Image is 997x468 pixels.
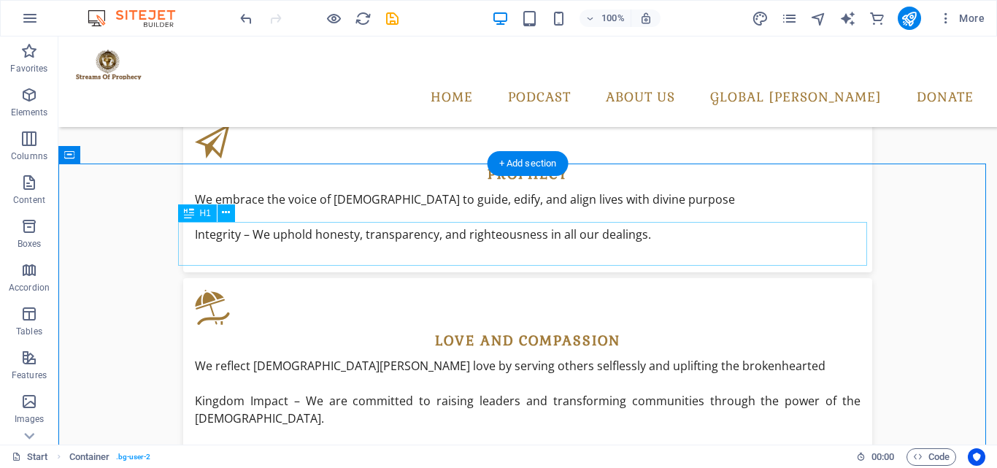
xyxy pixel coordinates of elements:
[781,9,798,27] button: pages
[12,448,48,466] a: Click to cancel selection. Double-click to open Pages
[238,10,255,27] i: Undo: Duplicate elements (Ctrl+Z)
[839,10,856,27] i: AI Writer
[839,9,857,27] button: text_generator
[237,9,255,27] button: undo
[810,9,828,27] button: navigator
[384,10,401,27] i: Save (Ctrl+S)
[906,448,956,466] button: Code
[939,11,985,26] span: More
[325,9,342,27] button: Click here to leave preview mode and continue editing
[354,9,372,27] button: reload
[968,448,985,466] button: Usercentrics
[9,282,50,294] p: Accordion
[752,10,769,27] i: Design (Ctrl+Alt+Y)
[355,10,372,27] i: Reload page
[933,7,990,30] button: More
[869,9,886,27] button: commerce
[12,369,47,381] p: Features
[901,10,917,27] i: Publish
[869,10,885,27] i: Commerce
[18,238,42,250] p: Boxes
[781,10,798,27] i: Pages (Ctrl+Alt+S)
[913,448,950,466] span: Code
[116,448,151,466] span: . bg-user-2
[871,448,894,466] span: 00 00
[69,448,151,466] nav: breadcrumb
[10,63,47,74] p: Favorites
[752,9,769,27] button: design
[200,209,211,218] span: H1
[580,9,631,27] button: 100%
[882,451,884,462] span: :
[69,448,110,466] span: Click to select. Double-click to edit
[601,9,625,27] h6: 100%
[898,7,921,30] button: publish
[810,10,827,27] i: Navigator
[383,9,401,27] button: save
[13,194,45,206] p: Content
[16,326,42,337] p: Tables
[15,413,45,425] p: Images
[488,151,569,176] div: + Add section
[639,12,653,25] i: On resize automatically adjust zoom level to fit chosen device.
[11,107,48,118] p: Elements
[84,9,193,27] img: Editor Logo
[11,150,47,162] p: Columns
[856,448,895,466] h6: Session time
